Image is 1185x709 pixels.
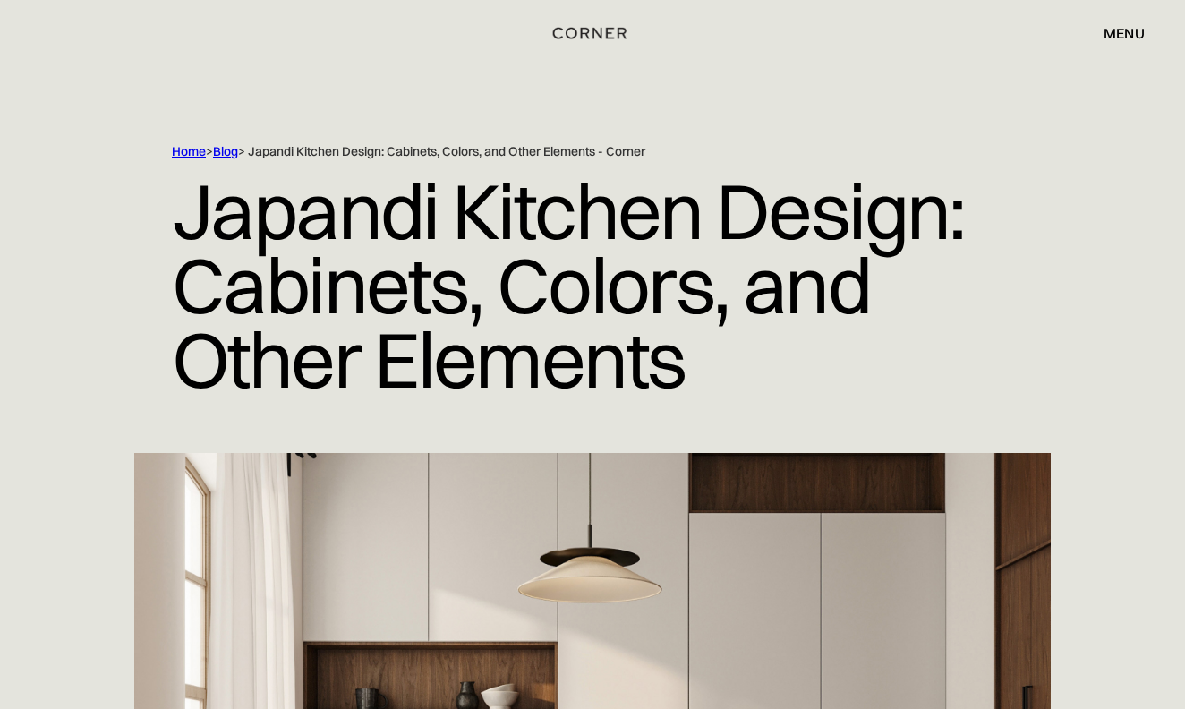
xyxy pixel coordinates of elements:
div: > > Japandi Kitchen Design: Cabinets, Colors, and Other Elements - Corner [172,143,1013,160]
div: menu [1086,18,1145,48]
a: home [540,21,646,45]
a: Blog [213,143,238,159]
h1: Japandi Kitchen Design: Cabinets, Colors, and Other Elements [172,160,1013,410]
div: menu [1104,26,1145,40]
a: Home [172,143,206,159]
